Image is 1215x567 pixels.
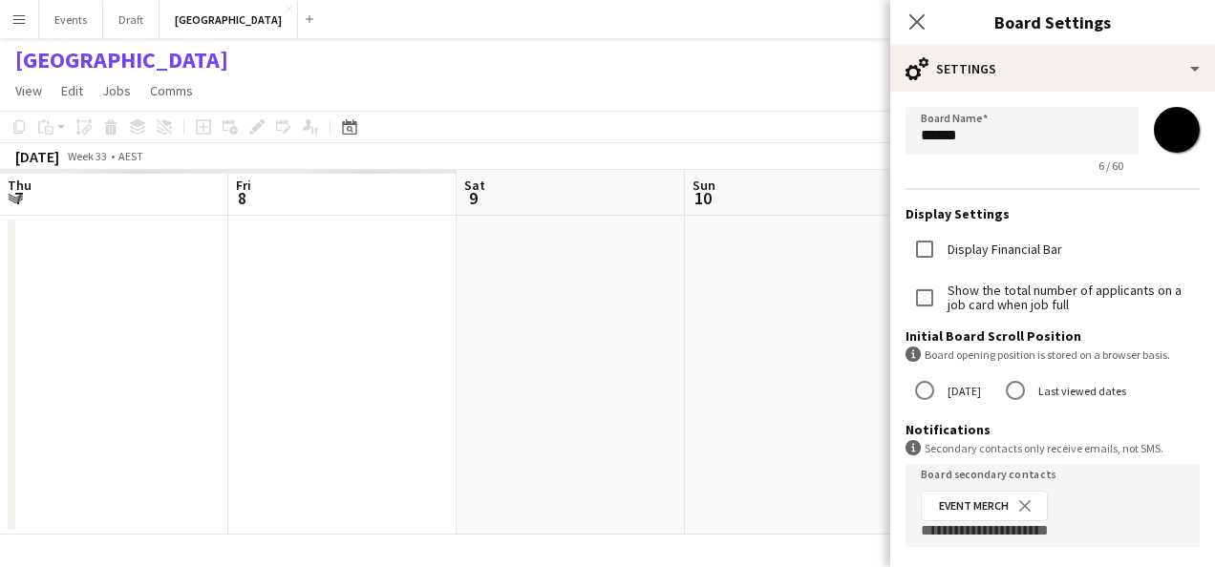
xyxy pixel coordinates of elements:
div: Board opening position is stored on a browser basis. [906,346,1200,363]
span: Week 33 [63,149,111,163]
div: [DATE] [15,147,59,166]
button: Draft [103,1,160,38]
span: Fri [236,177,251,194]
h3: Display Settings [906,205,1200,222]
span: 6 / 60 [1083,158,1139,173]
span: Comms [150,82,193,99]
a: Jobs [95,78,139,103]
div: Settings [890,46,1215,92]
span: View [15,82,42,99]
span: Thu [8,177,32,194]
span: 8 [233,187,251,209]
h3: Initial Board Scroll Position [906,327,1200,345]
mat-chip-grid: Board secondary contact selection [921,487,1184,539]
span: 10 [690,187,715,209]
span: Sat [464,177,485,194]
a: Comms [142,78,201,103]
a: View [8,78,50,103]
span: Jobs [102,82,131,99]
label: Show the total number of applicants on a job card when job full [944,283,1200,312]
label: Display Financial Bar [944,242,1062,257]
button: [GEOGRAPHIC_DATA] [160,1,298,38]
a: Edit [53,78,91,103]
h3: Board Settings [890,10,1215,34]
h3: Notifications [906,421,1200,438]
span: Sun [693,177,715,194]
div: AEST [118,149,143,163]
label: Last viewed dates [1034,376,1126,406]
label: [DATE] [944,376,981,406]
h1: [GEOGRAPHIC_DATA] [15,46,228,74]
span: Event Merch [939,500,1009,512]
span: 7 [5,187,32,209]
span: 9 [461,187,485,209]
button: Events [39,1,103,38]
span: Edit [61,82,83,99]
div: Secondary contacts only receive emails, not SMS. [906,440,1200,456]
mat-label: Board secondary contacts [921,467,1055,481]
